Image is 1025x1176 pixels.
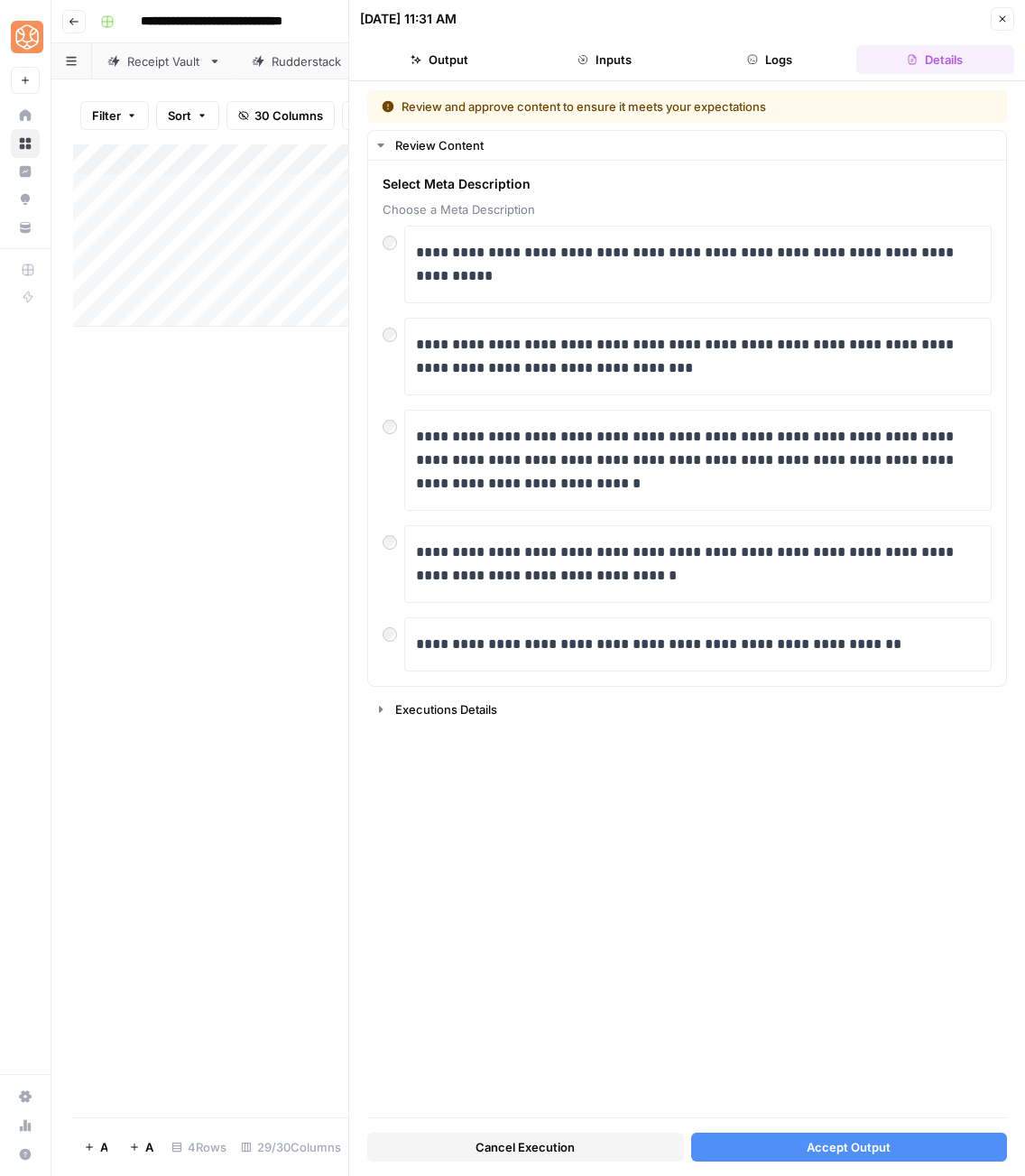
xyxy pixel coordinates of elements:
a: Rudderstack [236,43,378,79]
button: Cancel Execution [367,1133,684,1162]
button: Output [360,45,518,74]
a: Browse [11,129,40,158]
div: Executions Details [395,700,995,718]
button: Add Row [73,1133,118,1162]
button: Sort [156,101,219,130]
button: Help + Support [11,1140,40,1169]
a: Receipt Vault [92,43,236,79]
span: Add 10 Rows [145,1138,153,1156]
span: Filter [92,106,121,125]
div: Review Content [368,161,1006,686]
a: Usage [11,1111,40,1140]
button: Logs [691,45,849,74]
a: Settings [11,1082,40,1111]
a: Home [11,101,40,130]
button: Inputs [525,45,683,74]
span: Select Meta Description [383,175,992,193]
div: Review Content [395,136,995,154]
div: Review and approve content to ensure it meets your expectations [382,97,880,116]
button: Add 10 Rows [118,1133,164,1162]
a: Insights [11,157,40,186]
div: [DATE] 11:31 AM [360,10,457,28]
span: Accept Output [807,1138,891,1156]
button: Review Content [368,131,1006,160]
button: Details [856,45,1014,74]
img: SimpleTiger Logo [11,21,43,53]
button: Accept Output [691,1133,1008,1162]
span: Choose a Meta Description [383,200,992,218]
div: Rudderstack [272,52,343,70]
div: Receipt Vault [127,52,201,70]
div: 29/30 Columns [234,1133,348,1162]
button: Executions Details [368,695,1006,724]
span: Sort [168,106,191,125]
span: Add Row [100,1138,107,1156]
a: Opportunities [11,185,40,214]
span: 30 Columns [254,106,323,125]
button: Filter [80,101,149,130]
button: Workspace: SimpleTiger [11,14,40,60]
button: 30 Columns [226,101,335,130]
a: Your Data [11,213,40,242]
span: Cancel Execution [476,1138,575,1156]
div: 4 Rows [164,1133,234,1162]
